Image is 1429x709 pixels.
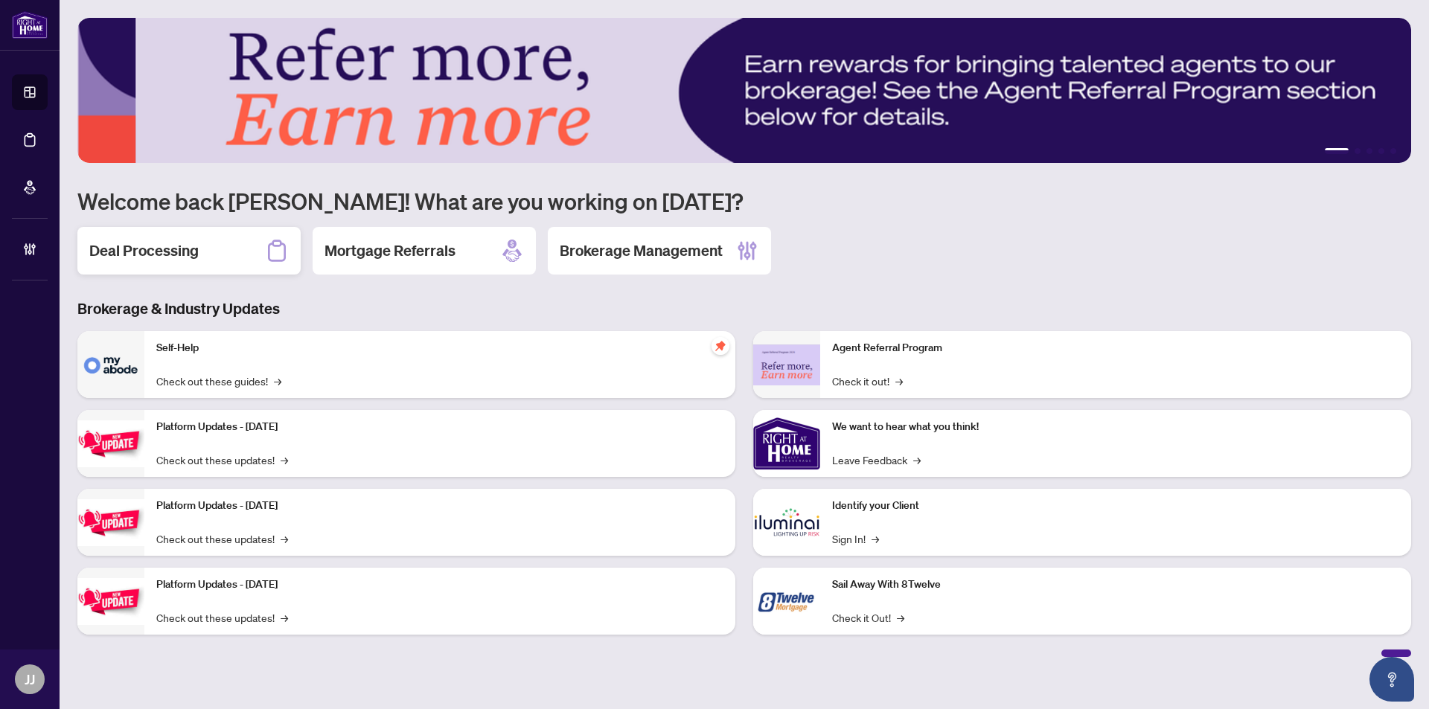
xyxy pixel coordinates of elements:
span: → [281,530,288,547]
span: → [872,530,879,547]
img: Agent Referral Program [753,344,820,385]
img: We want to hear what you think! [753,410,820,477]
img: Sail Away With 8Twelve [753,568,820,635]
span: JJ [25,669,35,690]
h2: Deal Processing [89,240,199,261]
button: 3 [1366,148,1372,154]
span: → [281,452,288,468]
h2: Brokerage Management [560,240,723,261]
img: Identify your Client [753,489,820,556]
button: 1 [1325,148,1349,154]
a: Leave Feedback→ [832,452,921,468]
span: → [281,609,288,626]
img: Self-Help [77,331,144,398]
p: We want to hear what you think! [832,419,1399,435]
button: Open asap [1369,657,1414,702]
button: 5 [1390,148,1396,154]
h2: Mortgage Referrals [325,240,455,261]
p: Identify your Client [832,498,1399,514]
p: Platform Updates - [DATE] [156,577,723,593]
a: Check it Out!→ [832,609,904,626]
a: Check out these updates!→ [156,452,288,468]
img: Platform Updates - July 8, 2025 [77,499,144,546]
span: pushpin [712,337,729,355]
button: 4 [1378,148,1384,154]
span: → [897,609,904,626]
a: Check out these updates!→ [156,609,288,626]
span: → [274,373,281,389]
p: Self-Help [156,340,723,356]
button: 2 [1355,148,1361,154]
a: Check out these guides!→ [156,373,281,389]
span: → [895,373,903,389]
img: Slide 0 [77,18,1411,163]
span: → [913,452,921,468]
a: Check it out!→ [832,373,903,389]
p: Agent Referral Program [832,340,1399,356]
img: Platform Updates - July 21, 2025 [77,420,144,467]
p: Sail Away With 8Twelve [832,577,1399,593]
h3: Brokerage & Industry Updates [77,298,1411,319]
img: Platform Updates - June 23, 2025 [77,578,144,625]
p: Platform Updates - [DATE] [156,419,723,435]
a: Sign In!→ [832,530,879,547]
a: Check out these updates!→ [156,530,288,547]
p: Platform Updates - [DATE] [156,498,723,514]
h1: Welcome back [PERSON_NAME]! What are you working on [DATE]? [77,187,1411,215]
img: logo [12,11,48,39]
